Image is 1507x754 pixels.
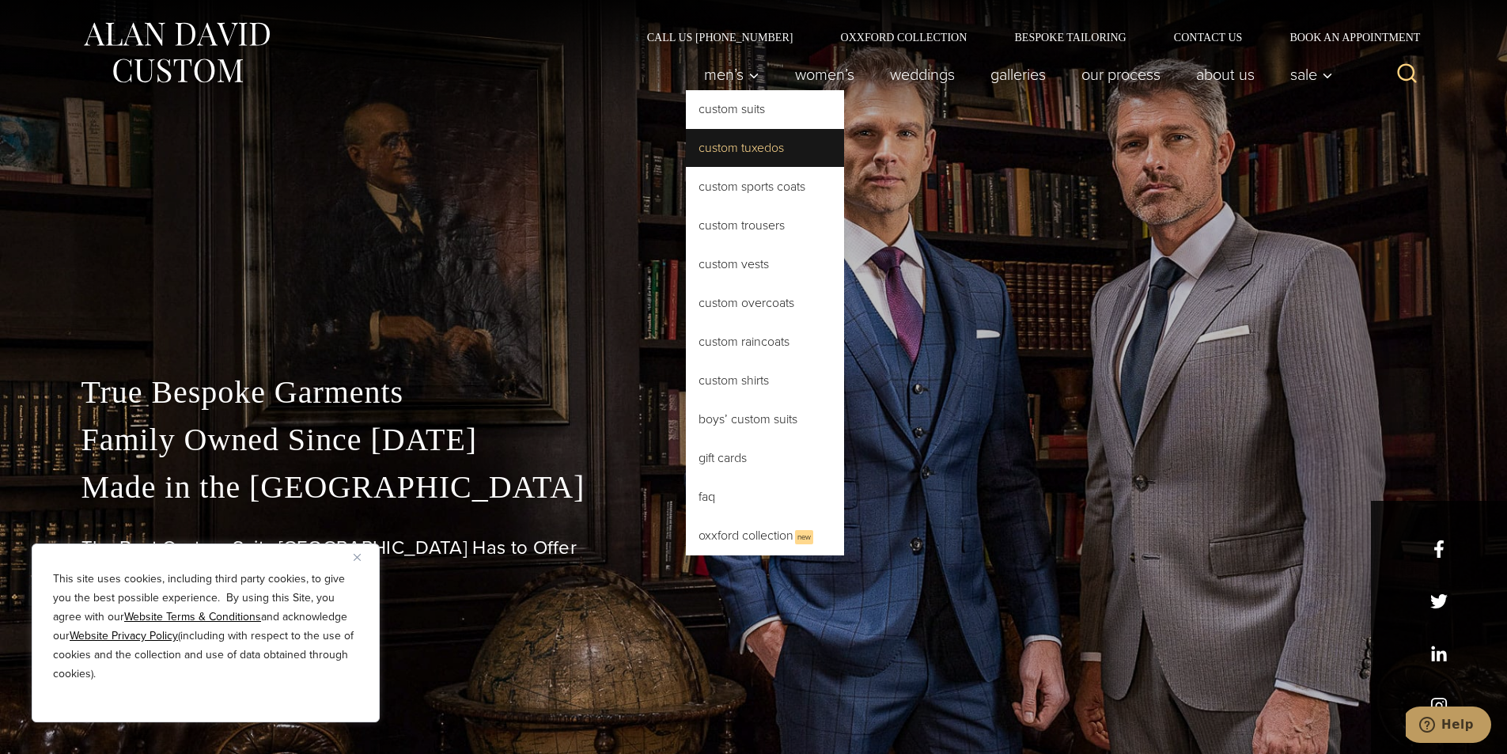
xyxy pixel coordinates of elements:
a: Custom Raincoats [686,323,844,361]
a: Call Us [PHONE_NUMBER] [623,32,817,43]
a: Custom Vests [686,245,844,283]
p: This site uses cookies, including third party cookies, to give you the best possible experience. ... [53,570,358,684]
a: About Us [1178,59,1272,90]
a: Oxxford Collection [816,32,990,43]
a: Book an Appointment [1266,32,1426,43]
button: View Search Form [1388,55,1426,93]
a: Custom Sports Coats [686,168,844,206]
button: Child menu of Men’s [686,59,777,90]
img: Alan David Custom [81,17,271,88]
a: Bespoke Tailoring [990,32,1149,43]
a: Custom Overcoats [686,284,844,322]
a: Our Process [1063,59,1178,90]
p: True Bespoke Garments Family Owned Since [DATE] Made in the [GEOGRAPHIC_DATA] [81,369,1426,511]
a: Custom Suits [686,90,844,128]
a: Website Terms & Conditions [124,608,261,625]
a: Boys’ Custom Suits [686,400,844,438]
h1: The Best Custom Suits [GEOGRAPHIC_DATA] Has to Offer [81,536,1426,559]
button: Close [354,548,373,566]
iframe: Opens a widget where you can chat to one of our agents [1406,707,1491,746]
nav: Primary Navigation [686,59,1341,90]
button: Child menu of Sale [1272,59,1341,90]
a: Contact Us [1150,32,1267,43]
a: Gift Cards [686,439,844,477]
a: Custom Tuxedos [686,129,844,167]
img: Close [354,554,361,561]
a: Custom Shirts [686,362,844,400]
nav: Secondary Navigation [623,32,1426,43]
a: Website Privacy Policy [70,627,178,644]
span: New [795,530,813,544]
a: Women’s [777,59,872,90]
a: FAQ [686,478,844,516]
a: weddings [872,59,972,90]
a: Galleries [972,59,1063,90]
a: Custom Trousers [686,206,844,244]
a: Oxxford CollectionNew [686,517,844,555]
